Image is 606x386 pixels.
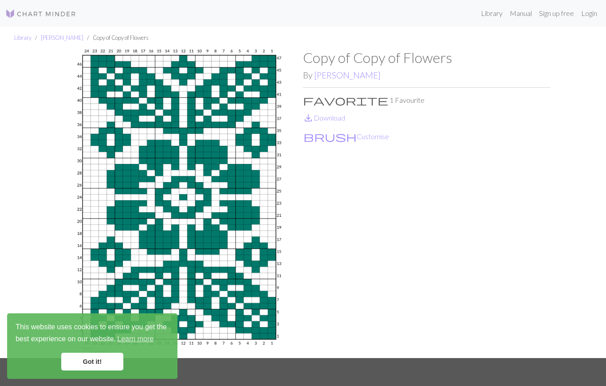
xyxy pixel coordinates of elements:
[303,131,357,142] i: Customise
[303,49,551,66] h1: Copy of Copy of Flowers
[506,4,535,22] a: Manual
[83,34,149,42] li: Copy of Copy of Flowers
[303,95,388,105] i: Favourite
[14,34,31,41] a: Library
[535,4,578,22] a: Sign up free
[61,353,123,370] a: dismiss cookie message
[116,332,155,346] a: learn more about cookies
[477,4,506,22] a: Library
[303,94,388,106] span: favorite
[303,130,357,143] span: brush
[7,313,177,379] div: cookieconsent
[578,4,601,22] a: Login
[303,131,390,142] button: CustomiseCustomise
[303,95,551,105] p: 1 Favourite
[55,49,303,358] img: Flowers
[303,112,314,124] span: save_alt
[16,322,169,346] span: This website uses cookies to ensure you get the best experience on our website.
[5,8,76,19] img: Logo
[303,113,314,123] i: Download
[303,70,551,80] h2: By
[41,34,83,41] a: [PERSON_NAME]
[314,70,381,80] a: [PERSON_NAME]
[303,113,345,122] a: DownloadDownload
